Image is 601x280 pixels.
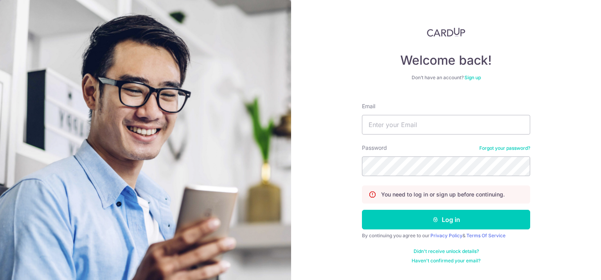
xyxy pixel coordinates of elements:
div: Don’t have an account? [362,75,530,81]
a: Privacy Policy [430,233,462,238]
a: Haven't confirmed your email? [412,258,480,264]
a: Terms Of Service [466,233,506,238]
button: Log in [362,210,530,229]
a: Sign up [464,75,481,80]
img: CardUp Logo [427,27,465,37]
label: Password [362,144,387,152]
h4: Welcome back! [362,53,530,68]
a: Forgot your password? [479,145,530,151]
input: Enter your Email [362,115,530,135]
p: You need to log in or sign up before continuing. [381,191,505,198]
label: Email [362,102,375,110]
a: Didn't receive unlock details? [414,248,479,255]
div: By continuing you agree to our & [362,233,530,239]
